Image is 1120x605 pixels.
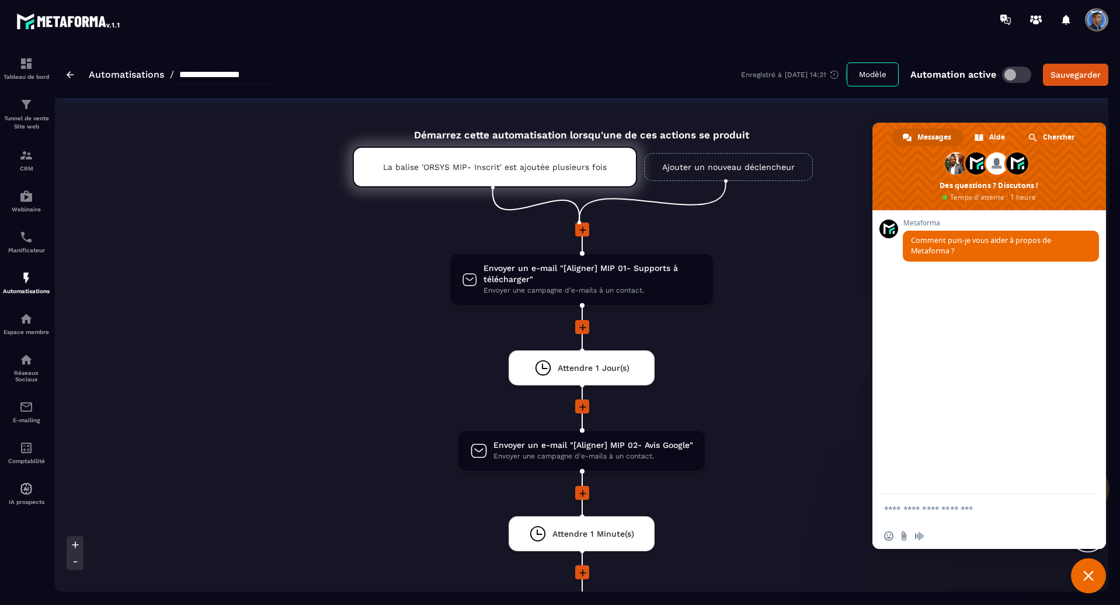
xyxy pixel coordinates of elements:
[899,531,909,541] span: Envoyer un fichier
[324,116,840,141] div: Démarrez cette automatisation lorsqu'une de ces actions se produit
[493,451,693,462] span: Envoyer une campagne d'e-mails à un contact.
[3,370,50,383] p: Réseaux Sociaux
[558,363,629,374] span: Attendre 1 Jour(s)
[1071,558,1106,593] div: Fermer le chat
[170,69,174,80] span: /
[552,528,634,540] span: Attendre 1 Minute(s)
[847,62,899,86] button: Modèle
[884,531,893,541] span: Insérer un emoji
[19,400,33,414] img: email
[3,247,50,253] p: Planificateur
[493,440,693,451] span: Envoyer un e-mail "[Aligner] MIP 02- Avis Google"
[19,189,33,203] img: automations
[1018,128,1086,146] div: Chercher
[19,230,33,244] img: scheduler
[3,288,50,294] p: Automatisations
[892,128,963,146] div: Messages
[3,114,50,131] p: Tunnel de vente Site web
[3,74,50,80] p: Tableau de bord
[1043,64,1108,86] button: Sauvegarder
[89,69,164,80] a: Automatisations
[3,262,50,303] a: automationsautomationsAutomatisations
[1043,128,1074,146] span: Chercher
[19,98,33,112] img: formation
[3,180,50,221] a: automationsautomationsWebinaire
[19,312,33,326] img: automations
[67,71,74,78] img: arrow
[3,206,50,213] p: Webinaire
[3,499,50,505] p: IA prospects
[964,128,1017,146] div: Aide
[19,441,33,455] img: accountant
[19,353,33,367] img: social-network
[19,271,33,285] img: automations
[3,329,50,335] p: Espace membre
[383,162,607,172] p: La balise 'ORSYS MIP- Inscrit' est ajoutée plusieurs fois
[19,148,33,162] img: formation
[741,69,847,80] div: Enregistré à
[917,128,951,146] span: Messages
[19,482,33,496] img: automations
[3,303,50,344] a: automationsautomationsEspace membre
[484,285,701,296] span: Envoyer une campagne d'e-mails à un contact.
[3,391,50,432] a: emailemailE-mailing
[989,128,1005,146] span: Aide
[16,11,121,32] img: logo
[785,71,826,79] p: [DATE] 14:31
[1051,69,1101,81] div: Sauvegarder
[3,140,50,180] a: formationformationCRM
[3,48,50,89] a: formationformationTableau de bord
[3,221,50,262] a: schedulerschedulerPlanificateur
[903,219,1099,227] span: Metaforma
[3,89,50,140] a: formationformationTunnel de vente Site web
[3,344,50,391] a: social-networksocial-networkRéseaux Sociaux
[911,235,1051,256] span: Comment puis-je vous aider à propos de Metaforma ?
[910,69,996,80] p: Automation active
[19,57,33,71] img: formation
[3,417,50,423] p: E-mailing
[3,458,50,464] p: Comptabilité
[3,432,50,473] a: accountantaccountantComptabilité
[3,165,50,172] p: CRM
[884,504,1069,514] textarea: Entrez votre message...
[484,263,701,285] span: Envoyer un e-mail "[Aligner] MIP 01- Supports à télécharger"
[644,153,813,181] a: Ajouter un nouveau déclencheur
[914,531,924,541] span: Message audio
